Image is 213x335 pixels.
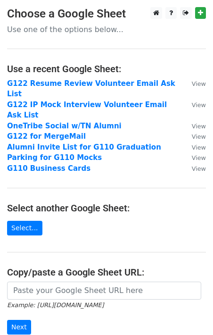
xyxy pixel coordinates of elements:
[192,133,206,140] small: View
[182,79,206,88] a: View
[7,143,161,151] a: Alumni Invite List for G110 Graduation
[7,63,206,75] h4: Use a recent Google Sheet:
[7,153,102,162] a: Parking for G110 Mocks
[7,25,206,34] p: Use one of the options below...
[7,267,206,278] h4: Copy/paste a Google Sheet URL:
[7,132,86,141] a: G122 for MergeMail
[182,122,206,130] a: View
[7,320,31,335] input: Next
[192,101,206,109] small: View
[192,165,206,172] small: View
[192,80,206,87] small: View
[192,144,206,151] small: View
[182,143,206,151] a: View
[192,123,206,130] small: View
[7,7,206,21] h3: Choose a Google Sheet
[7,282,201,300] input: Paste your Google Sheet URL here
[182,153,206,162] a: View
[182,100,206,109] a: View
[182,164,206,173] a: View
[7,301,104,309] small: Example: [URL][DOMAIN_NAME]
[7,164,90,173] a: G110 Business Cards
[192,154,206,161] small: View
[7,122,122,130] a: OneTribe Social w/TN Alumni
[7,221,42,235] a: Select...
[7,100,167,120] a: G122 IP Mock Interview Volunteer Email Ask List
[7,202,206,214] h4: Select another Google Sheet:
[7,79,175,99] a: G122 Resume Review Volunteer Email Ask List
[182,132,206,141] a: View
